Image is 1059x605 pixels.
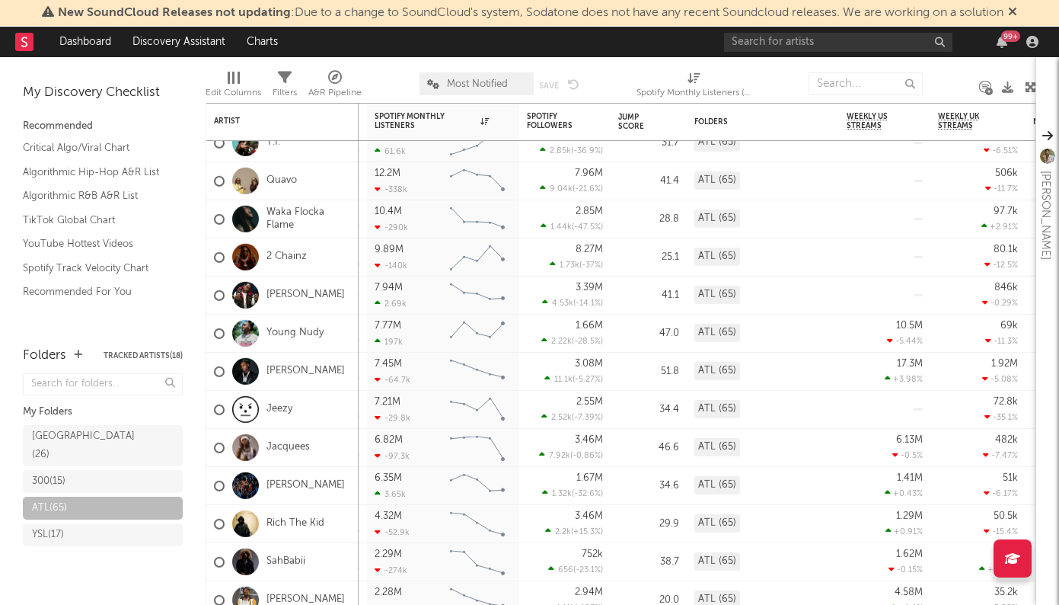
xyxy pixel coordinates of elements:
[23,283,167,300] a: Recommended For You
[694,133,740,152] div: ATL (65)
[618,113,656,131] div: Jump Score
[694,514,740,533] div: ATL (65)
[694,286,740,304] div: ATL (65)
[991,359,1018,369] div: 1.92M
[23,117,183,136] div: Recommended
[266,517,324,530] a: Rich The Kid
[573,147,601,155] span: -36.9 %
[549,452,570,460] span: 7.92k
[375,168,400,178] div: 12.2M
[694,210,740,228] div: ATL (65)
[266,479,345,492] a: [PERSON_NAME]
[375,472,402,482] div: 6.35M
[984,488,1018,498] div: -6.17 %
[32,427,139,464] div: [GEOGRAPHIC_DATA] ( 26 )
[568,77,579,91] button: Undo the changes to the current view.
[266,174,297,187] a: Quavo
[576,245,603,254] div: 8.27M
[23,403,183,421] div: My Folders
[979,565,1018,575] div: +60.4 %
[23,187,167,204] a: Algorithmic R&B A&R List
[542,298,603,308] div: ( )
[887,336,923,346] div: -5.44 %
[694,362,740,380] div: ATL (65)
[23,139,167,156] a: Critical Algo/Viral Chart
[375,146,406,155] div: 61.6k
[1036,171,1054,260] div: [PERSON_NAME]
[375,282,403,292] div: 7.94M
[266,289,345,302] a: [PERSON_NAME]
[885,374,923,384] div: +3.98 %
[552,299,573,308] span: 4.53k
[576,321,603,331] div: 1.66M
[375,206,402,216] div: 10.4M
[23,164,167,181] a: Algorithmic Hip-Hop A&R List
[560,261,579,270] span: 1.73k
[983,450,1018,460] div: -7.47 %
[618,400,679,418] div: 34.4
[694,117,809,126] div: Folders
[694,552,740,571] div: ATL (65)
[897,473,923,483] div: 1.41M
[895,587,923,597] div: 4.58M
[575,511,603,521] div: 3.46M
[443,162,512,200] svg: Chart title
[575,435,603,445] div: 3.46M
[23,470,183,493] a: 300(15)
[573,452,601,460] span: -0.86 %
[550,260,603,270] div: ( )
[896,549,923,559] div: 1.62M
[575,168,603,178] div: 7.96M
[49,27,122,57] a: Dashboard
[375,222,408,232] div: -290k
[984,146,1018,155] div: -6.51 %
[994,206,1018,216] div: 97.7k
[575,185,601,194] span: -21.6 %
[443,428,512,466] svg: Chart title
[375,336,403,346] div: 197k
[554,376,573,384] span: 11.1k
[266,555,305,568] a: SahBabii
[551,338,572,346] span: 2.22k
[58,7,291,19] span: New SoundCloud Releases not updating
[23,425,183,466] a: [GEOGRAPHIC_DATA](26)
[58,7,1003,19] span: : Due to a change to SoundCloud's system, Sodatone does not have any recent Soundcloud releases. ...
[574,490,601,498] span: -32.6 %
[558,566,573,575] span: 656
[23,347,66,365] div: Folders
[545,527,603,536] div: ( )
[618,514,679,533] div: 29.9
[527,112,580,130] div: Spotify Followers
[375,184,407,194] div: -338k
[375,374,410,384] div: -64.7k
[23,523,183,546] a: YSL(17)
[375,358,402,368] div: 7.45M
[23,84,183,102] div: My Discovery Checklist
[982,374,1018,384] div: -5.08 %
[618,248,679,266] div: 25.1
[541,336,603,346] div: ( )
[1000,321,1018,331] div: 69k
[994,245,1018,254] div: 80.1k
[809,72,923,95] input: Search...
[694,171,740,190] div: ATL (65)
[885,527,923,536] div: +0.91 %
[375,587,402,597] div: 2.28M
[443,352,512,390] svg: Chart title
[375,527,410,536] div: -52.9k
[636,65,751,109] div: Spotify Monthly Listeners (Spotify Monthly Listeners)
[375,565,407,575] div: -274k
[618,210,679,228] div: 28.8
[896,511,923,521] div: 1.29M
[994,511,1018,521] div: 50.5k
[618,324,679,342] div: 47.0
[308,65,362,109] div: A&R Pipeline
[32,472,65,491] div: 300 ( 15 )
[1001,30,1020,42] div: 99 +
[236,27,289,57] a: Charts
[575,359,603,369] div: 3.08M
[582,261,601,270] span: -37 %
[694,438,740,456] div: ATL (65)
[618,362,679,380] div: 51.8
[985,336,1018,346] div: -11.3 %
